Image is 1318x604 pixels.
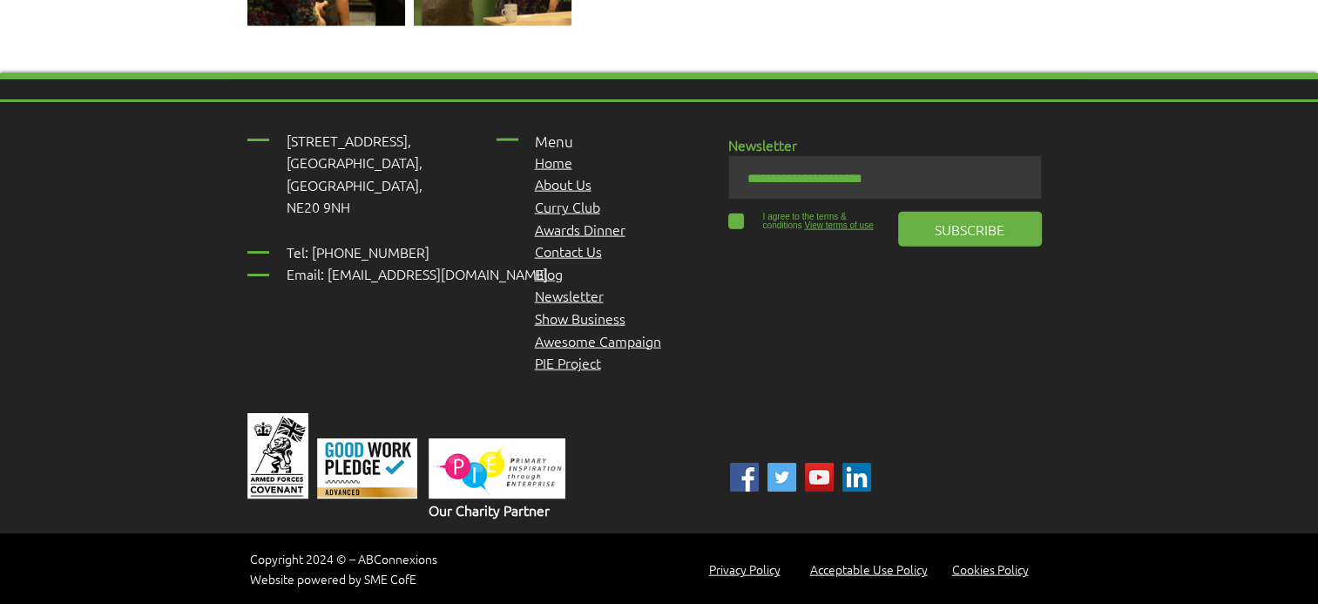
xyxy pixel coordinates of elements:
[535,220,625,239] a: Awards Dinner
[535,286,604,305] a: Newsletter
[935,220,1004,239] span: SUBSCRIBE
[429,500,550,519] span: Our Charity Partner
[287,153,422,172] span: [GEOGRAPHIC_DATA],
[805,463,834,492] img: YouTube
[535,331,661,350] span: Awesome Campaign
[728,135,797,154] span: Newsletter
[535,153,572,172] a: Home
[535,353,601,372] a: PIE Project
[898,212,1042,247] button: SUBSCRIBE
[287,197,350,216] span: NE20 9NH
[535,241,602,261] a: Contact Us
[802,221,874,230] a: View terms of use
[535,264,563,283] a: Blog
[250,570,416,587] span: Website powered by SME CofE
[535,197,600,216] a: Curry Club
[730,463,871,492] ul: Social Bar
[287,242,548,284] span: Tel: [PHONE_NUMBER] Email: [EMAIL_ADDRESS][DOMAIN_NAME]
[804,221,873,230] span: View terms of use
[952,560,1029,578] a: Cookies Policy
[730,463,759,492] img: ABC
[763,212,847,230] span: I agree to the terms & conditions
[287,131,411,150] span: [STREET_ADDRESS],
[250,550,437,567] a: Copyright 2024 © – ABConnexions
[247,413,308,499] div: Untitled design (29).png
[842,463,871,492] img: Linked In
[767,463,796,492] img: ABC
[287,175,422,194] span: [GEOGRAPHIC_DATA],
[535,174,591,193] a: About Us
[535,132,573,151] span: Menu
[709,560,781,578] a: Privacy Policy
[535,309,625,328] a: Show Business
[810,560,928,578] a: Acceptable Use Policy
